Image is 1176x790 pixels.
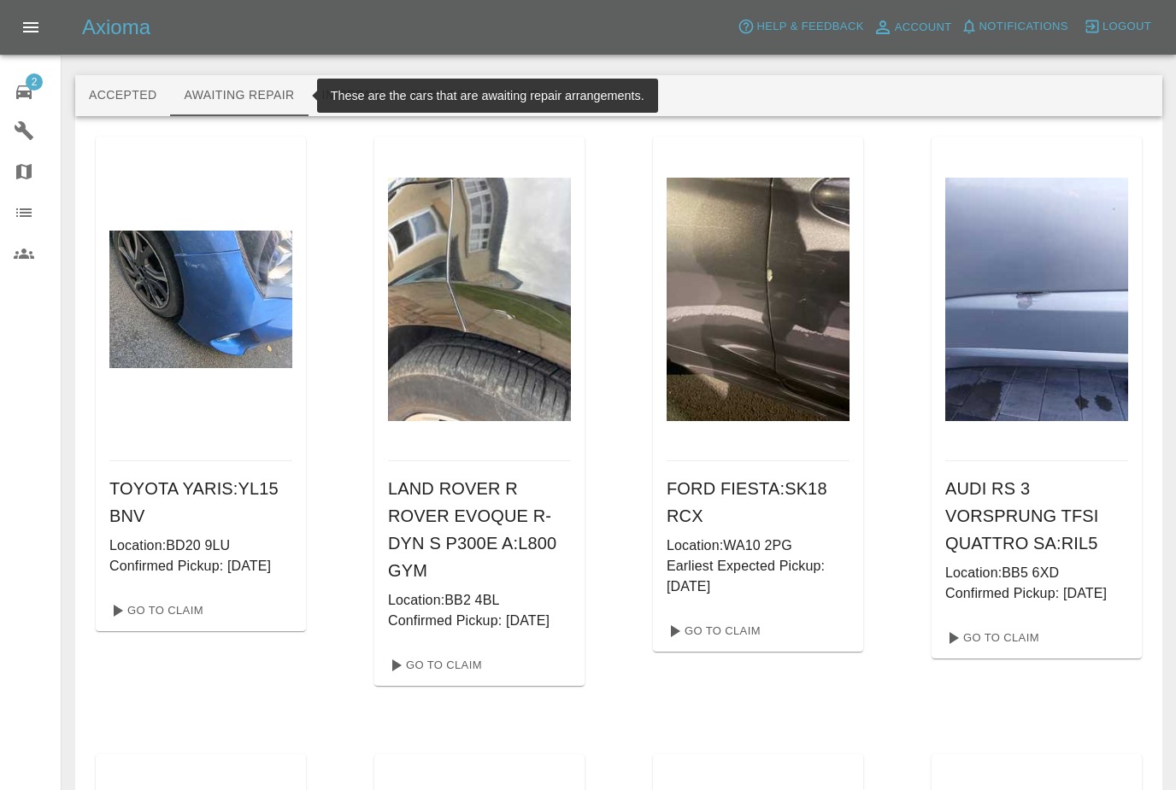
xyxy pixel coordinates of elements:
span: Help & Feedback [756,17,863,37]
p: Location: BD20 9LU [109,535,292,556]
button: Awaiting Repair [170,75,308,116]
a: Go To Claim [660,617,765,645]
a: Go To Claim [103,597,208,624]
button: Paid [488,75,565,116]
button: Notifications [956,14,1073,40]
span: Account [895,18,952,38]
a: Go To Claim [381,652,486,679]
p: Location: WA10 2PG [667,535,850,556]
span: Notifications [979,17,1068,37]
button: Help & Feedback [733,14,867,40]
p: Confirmed Pickup: [DATE] [388,611,571,631]
button: Open drawer [10,7,51,48]
p: Confirmed Pickup: [DATE] [945,583,1128,604]
h6: FORD FIESTA : SK18 RCX [667,475,850,530]
h6: AUDI RS 3 VORSPRUNG TFSI QUATTRO SA : RIL5 [945,475,1128,557]
span: Logout [1102,17,1151,37]
p: Location: BB5 6XD [945,563,1128,583]
a: Account [868,14,956,41]
p: Confirmed Pickup: [DATE] [109,556,292,576]
p: Location: BB2 4BL [388,590,571,611]
button: Repaired [397,75,488,116]
button: Accepted [75,75,170,116]
h6: TOYOTA YARIS : YL15 BNV [109,475,292,530]
h6: LAND ROVER R ROVER EVOQUE R-DYN S P300E A : L800 GYM [388,475,571,584]
h5: Axioma [82,14,150,41]
p: Earliest Expected Pickup: [DATE] [667,556,850,597]
a: Go To Claim [938,624,1044,652]
button: Logout [1079,14,1155,40]
button: In Repair [309,75,398,116]
span: 2 [26,73,43,91]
